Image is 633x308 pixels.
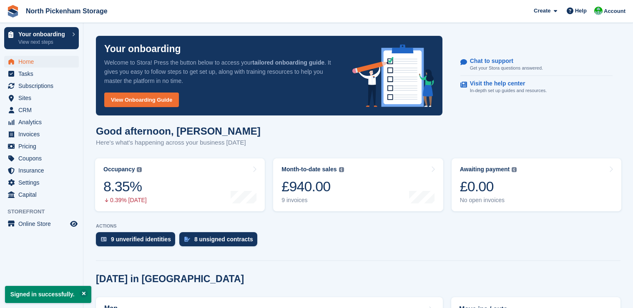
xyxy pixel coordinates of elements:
[4,140,79,152] a: menu
[4,80,79,92] a: menu
[4,128,79,140] a: menu
[252,59,324,66] strong: tailored onboarding guide
[18,218,68,230] span: Online Store
[18,80,68,92] span: Subscriptions
[273,158,443,211] a: Month-to-date sales £940.00 9 invoices
[281,166,337,173] div: Month-to-date sales
[4,218,79,230] a: menu
[96,223,620,229] p: ACTIONS
[534,7,550,15] span: Create
[4,27,79,49] a: Your onboarding View next steps
[18,189,68,200] span: Capital
[104,44,181,54] p: Your onboarding
[452,158,621,211] a: Awaiting payment £0.00 No open invoices
[470,65,543,72] p: Get your Stora questions answered.
[4,68,79,80] a: menu
[460,53,613,76] a: Chat to support Get your Stora questions answered.
[281,178,344,195] div: £940.00
[604,7,625,15] span: Account
[4,153,79,164] a: menu
[460,197,517,204] div: No open invoices
[194,236,253,243] div: 8 unsigned contracts
[352,45,434,107] img: onboarding-info-6c161a55d2c0e0a8cae90662b2fe09162a5109e8cc188191df67fb4f79e88e88.svg
[594,7,603,15] img: Chris Gulliver
[96,125,261,137] h1: Good afternoon, [PERSON_NAME]
[104,93,179,107] a: View Onboarding Guide
[512,167,517,172] img: icon-info-grey-7440780725fd019a000dd9b08b2336e03edf1995a4989e88bcd33f0948082b44.svg
[95,158,265,211] a: Occupancy 8.35% 0.39% [DATE]
[23,4,111,18] a: North Pickenham Storage
[460,178,517,195] div: £0.00
[96,138,261,148] p: Here's what's happening across your business [DATE]
[18,38,68,46] p: View next steps
[18,116,68,128] span: Analytics
[18,177,68,188] span: Settings
[103,166,135,173] div: Occupancy
[7,5,19,18] img: stora-icon-8386f47178a22dfd0bd8f6a31ec36ba5ce8667c1dd55bd0f319d3a0aa187defe.svg
[103,178,147,195] div: 8.35%
[339,167,344,172] img: icon-info-grey-7440780725fd019a000dd9b08b2336e03edf1995a4989e88bcd33f0948082b44.svg
[4,56,79,68] a: menu
[69,219,79,229] a: Preview store
[96,273,244,285] h2: [DATE] in [GEOGRAPHIC_DATA]
[470,87,547,94] p: In-depth set up guides and resources.
[18,68,68,80] span: Tasks
[18,104,68,116] span: CRM
[281,197,344,204] div: 9 invoices
[137,167,142,172] img: icon-info-grey-7440780725fd019a000dd9b08b2336e03edf1995a4989e88bcd33f0948082b44.svg
[18,31,68,37] p: Your onboarding
[4,104,79,116] a: menu
[470,80,540,87] p: Visit the help center
[4,165,79,176] a: menu
[104,58,339,85] p: Welcome to Stora! Press the button below to access your . It gives you easy to follow steps to ge...
[4,189,79,200] a: menu
[184,237,190,242] img: contract_signature_icon-13c848040528278c33f63329250d36e43548de30e8caae1d1a13099fd9432cc5.svg
[18,56,68,68] span: Home
[18,128,68,140] span: Invoices
[18,165,68,176] span: Insurance
[96,232,179,250] a: 9 unverified identities
[5,286,91,303] p: Signed in successfully.
[4,116,79,128] a: menu
[103,197,147,204] div: 0.39% [DATE]
[18,92,68,104] span: Sites
[460,76,613,98] a: Visit the help center In-depth set up guides and resources.
[8,208,83,216] span: Storefront
[4,177,79,188] a: menu
[179,232,261,250] a: 8 unsigned contracts
[460,166,510,173] div: Awaiting payment
[4,92,79,104] a: menu
[18,153,68,164] span: Coupons
[575,7,587,15] span: Help
[111,236,171,243] div: 9 unverified identities
[470,58,536,65] p: Chat to support
[18,140,68,152] span: Pricing
[101,237,107,242] img: verify_identity-adf6edd0f0f0b5bbfe63781bf79b02c33cf7c696d77639b501bdc392416b5a36.svg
